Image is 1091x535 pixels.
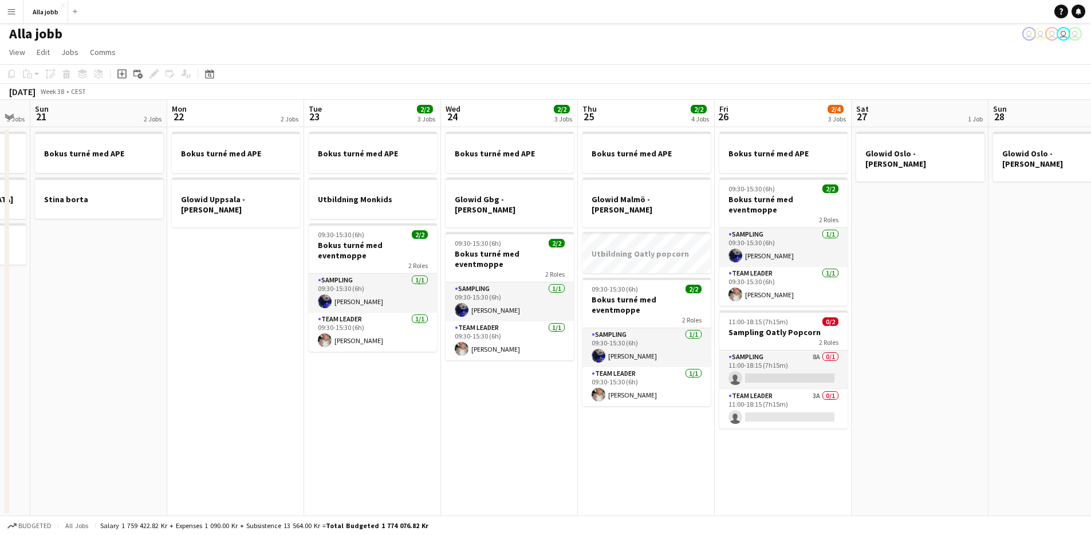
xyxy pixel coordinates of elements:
[6,520,53,532] button: Budgeted
[23,1,68,23] button: Alla jobb
[1045,27,1059,41] app-user-avatar: Hedda Lagerbielke
[9,25,62,42] h1: Alla jobb
[61,47,78,57] span: Jobs
[57,45,83,60] a: Jobs
[1057,27,1070,41] app-user-avatar: Emil Hasselberg
[5,45,30,60] a: View
[1068,27,1082,41] app-user-avatar: August Löfgren
[37,47,50,57] span: Edit
[326,521,428,530] span: Total Budgeted 1 774 076.82 kr
[1022,27,1036,41] app-user-avatar: Stina Dahl
[32,45,54,60] a: Edit
[100,521,428,530] div: Salary 1 759 422.82 kr + Expenses 1 090.00 kr + Subsistence 13 564.00 kr =
[85,45,120,60] a: Comms
[90,47,116,57] span: Comms
[9,86,36,97] div: [DATE]
[1034,27,1047,41] app-user-avatar: Hedda Lagerbielke
[63,521,90,530] span: All jobs
[18,522,52,530] span: Budgeted
[71,87,86,96] div: CEST
[9,47,25,57] span: View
